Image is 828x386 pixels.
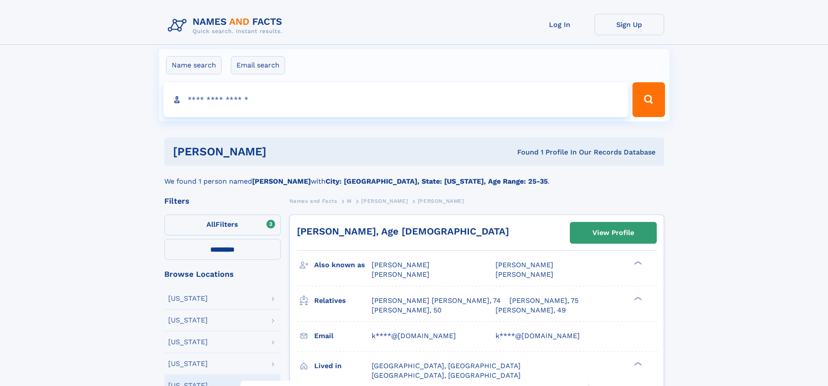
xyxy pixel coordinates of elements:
[632,82,665,117] button: Search Button
[372,270,429,279] span: [PERSON_NAME]
[632,361,642,366] div: ❯
[166,56,222,74] label: Name search
[570,222,656,243] a: View Profile
[361,195,408,206] a: [PERSON_NAME]
[289,195,337,206] a: Names and Facts
[206,220,216,228] span: All
[314,293,372,308] h3: Relatives
[168,295,208,302] div: [US_STATE]
[314,329,372,343] h3: Email
[372,296,501,305] a: [PERSON_NAME] [PERSON_NAME], 74
[595,14,664,35] a: Sign Up
[418,198,464,204] span: [PERSON_NAME]
[164,166,664,187] div: We found 1 person named with .
[632,295,642,301] div: ❯
[326,177,548,185] b: City: [GEOGRAPHIC_DATA], State: [US_STATE], Age Range: 25-35
[592,223,634,243] div: View Profile
[372,362,521,370] span: [GEOGRAPHIC_DATA], [GEOGRAPHIC_DATA]
[164,197,281,205] div: Filters
[495,261,553,269] span: [PERSON_NAME]
[392,148,655,157] div: Found 1 Profile In Our Records Database
[347,198,352,204] span: M
[164,215,281,235] label: Filters
[231,56,285,74] label: Email search
[361,198,408,204] span: [PERSON_NAME]
[372,371,521,379] span: [GEOGRAPHIC_DATA], [GEOGRAPHIC_DATA]
[168,360,208,367] div: [US_STATE]
[495,305,566,315] a: [PERSON_NAME], 49
[164,270,281,278] div: Browse Locations
[168,317,208,324] div: [US_STATE]
[173,146,392,157] h1: [PERSON_NAME]
[314,359,372,373] h3: Lived in
[163,82,629,117] input: search input
[347,195,352,206] a: M
[252,177,311,185] b: [PERSON_NAME]
[509,296,579,305] a: [PERSON_NAME], 75
[372,305,442,315] a: [PERSON_NAME], 50
[632,260,642,266] div: ❯
[164,14,289,37] img: Logo Names and Facts
[372,261,429,269] span: [PERSON_NAME]
[168,339,208,346] div: [US_STATE]
[297,226,509,237] a: [PERSON_NAME], Age [DEMOGRAPHIC_DATA]
[525,14,595,35] a: Log In
[495,270,553,279] span: [PERSON_NAME]
[314,258,372,272] h3: Also known as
